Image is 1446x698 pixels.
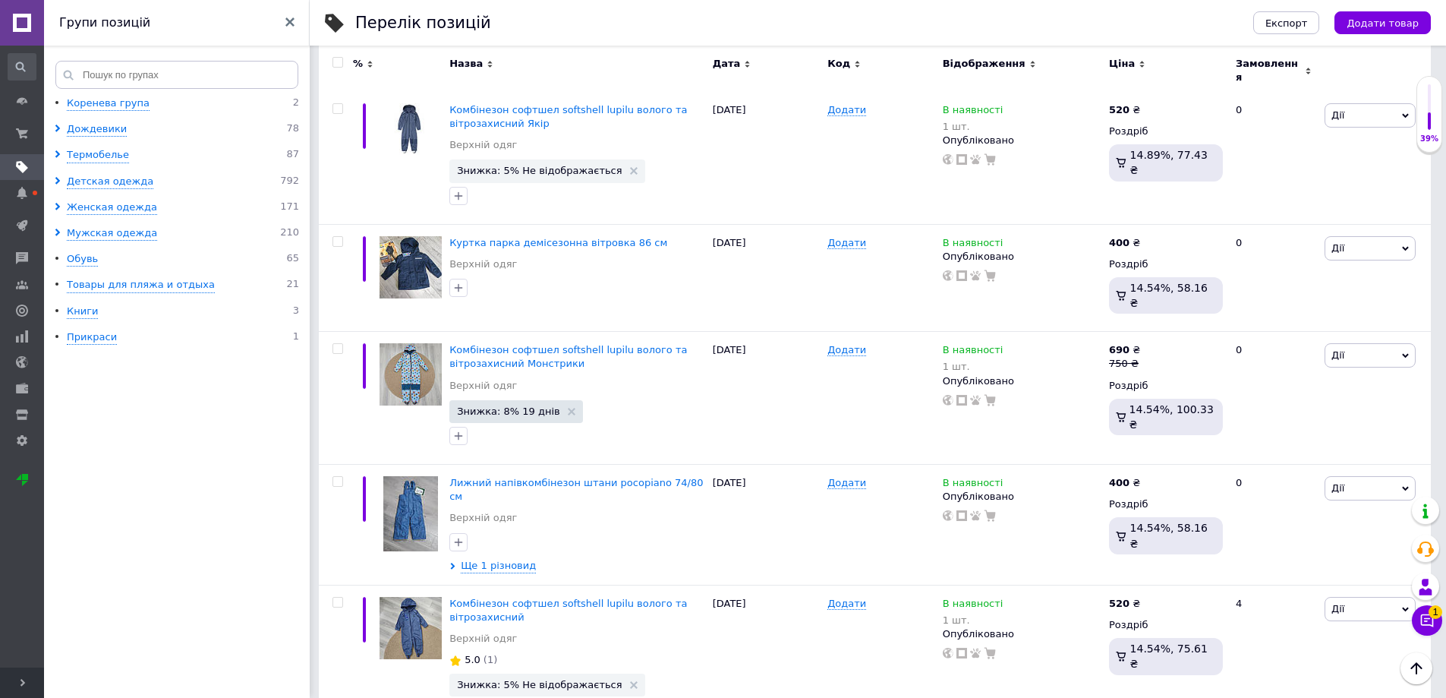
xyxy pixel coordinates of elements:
button: Додати товар [1334,11,1431,34]
img: Комбинезон софтшел softshell lupilu влаго- и ветрозащитный Якорь [380,103,442,155]
b: 400 [1109,237,1129,248]
span: Замовлення [1236,57,1301,84]
span: Додати [827,104,866,116]
span: % [353,57,363,71]
div: Опубліковано [943,627,1101,641]
div: Опубліковано [943,250,1101,264]
div: Опубліковано [943,134,1101,147]
a: Верхній одяг [449,379,517,393]
div: [DATE] [709,332,824,465]
div: Роздріб [1109,618,1223,632]
span: 171 [280,201,299,215]
div: [DATE] [709,224,824,332]
span: Дії [1331,482,1344,494]
span: Дії [1331,603,1344,614]
button: Експорт [1253,11,1320,34]
span: В наявності [943,104,1003,120]
span: 5.0 [465,654,480,665]
div: 39% [1417,134,1441,144]
div: 0 [1227,224,1321,332]
span: 65 [286,252,299,267]
span: Додати товар [1347,17,1419,29]
button: Чат з покупцем1 [1412,605,1442,636]
span: В наявності [943,477,1003,493]
span: В наявності [943,598,1003,614]
span: 1 [1429,605,1442,619]
div: Обувь [67,252,98,267]
span: 210 [280,226,299,241]
div: ₴ [1109,236,1140,250]
div: Роздріб [1109,379,1223,393]
div: ₴ [1109,343,1140,357]
a: Комбінезон софтшел softshell lupilu волого та вітрозахисний Монстрики [449,344,687,369]
div: Товары для пляжа и отдыха [67,278,215,292]
span: 14.54%, 75.61 ₴ [1130,643,1208,670]
span: (1) [484,654,497,665]
span: В наявності [943,237,1003,253]
div: Книги [67,305,98,319]
div: Детская одежда [67,175,153,189]
div: Роздріб [1109,497,1223,511]
img: Комбинезон софтшел softshell lupilu влаго- и ветрозащитный Монстрики [380,343,442,406]
span: Дії [1331,349,1344,361]
a: Лижний напівкомбінезон штани pocopiano 74/80 см [449,477,703,502]
div: Прикраси [67,330,117,345]
span: 14.89%, 77.43 ₴ [1130,149,1208,176]
span: Дата [713,57,741,71]
a: Комбінезон софтшел softshell lupilu волого та вітрозахисний Якір [449,104,687,129]
div: Опубліковано [943,374,1101,388]
b: 400 [1109,477,1129,488]
span: Експорт [1265,17,1308,29]
a: Куртка парка демісезонна вітровка 86 см [449,237,667,248]
img: Комбинезон софтшел softshell lupilu влаго- и ветрозащитный [380,597,442,659]
div: 1 шт. [943,121,1003,132]
input: Пошук по групах [55,61,298,89]
div: ₴ [1109,103,1140,117]
span: Назва [449,57,483,71]
button: Наверх [1400,652,1432,684]
div: Женская одежда [67,201,157,215]
span: 3 [293,305,299,319]
span: 78 [286,122,299,137]
span: 792 [280,175,299,189]
div: Роздріб [1109,257,1223,271]
div: 1 шт. [943,361,1003,372]
img: Лыжный полукомбинезон штаны pocopiano 74/80 см [383,476,438,551]
span: 1 [293,330,299,345]
div: 0 [1227,91,1321,224]
span: 14.54%, 58.16 ₴ [1130,522,1208,549]
div: 750 ₴ [1109,357,1140,371]
span: Додати [827,344,866,356]
span: 14.54%, 100.33 ₴ [1129,403,1214,431]
span: Ще 1 різновид [461,559,536,573]
div: Перелік позицій [355,15,491,31]
a: Комбінезон софтшел softshell lupilu волого та вітрозахисний [449,598,687,623]
b: 520 [1109,598,1129,609]
span: Код [827,57,850,71]
div: 0 [1227,332,1321,465]
span: Додати [827,598,866,610]
span: Відображення [943,57,1025,71]
div: 0 [1227,465,1321,586]
b: 520 [1109,104,1129,115]
a: Верхній одяг [449,511,517,525]
div: Дождевики [67,122,127,137]
span: Знижка: 8% 19 днів [457,406,560,416]
span: Додати [827,237,866,249]
span: Додати [827,477,866,489]
span: 14.54%, 58.16 ₴ [1130,282,1208,309]
a: Верхній одяг [449,138,517,152]
span: Дії [1331,109,1344,121]
div: 1 шт. [943,614,1003,626]
img: Куртка парка ветровка демисезонная 86 см [380,236,442,298]
span: 21 [286,278,299,292]
div: Опубліковано [943,490,1101,504]
div: ₴ [1109,476,1140,490]
span: Дії [1331,242,1344,254]
div: Мужская одежда [67,226,157,241]
div: Термобелье [67,148,129,163]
